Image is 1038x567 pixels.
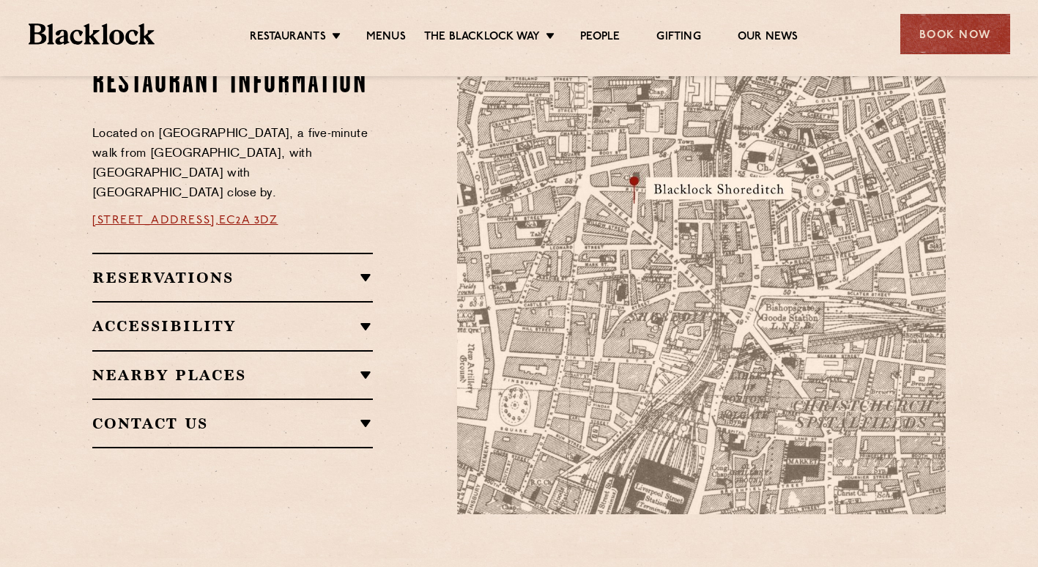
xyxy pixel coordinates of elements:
[92,269,373,286] h2: Reservations
[900,14,1010,54] div: Book Now
[250,30,326,46] a: Restaurants
[424,30,540,46] a: The Blacklock Way
[219,215,278,226] a: EC2A 3DZ
[92,317,373,335] h2: Accessibility
[580,30,620,46] a: People
[366,30,406,46] a: Menus
[92,215,219,226] a: [STREET_ADDRESS],
[788,377,993,514] img: svg%3E
[92,125,373,204] p: Located on [GEOGRAPHIC_DATA], a five-minute walk from [GEOGRAPHIC_DATA], with [GEOGRAPHIC_DATA] w...
[738,30,798,46] a: Our News
[656,30,700,46] a: Gifting
[29,23,155,45] img: BL_Textured_Logo-footer-cropped.svg
[92,415,373,432] h2: Contact Us
[92,366,373,384] h2: Nearby Places
[92,66,373,103] h2: Restaurant Information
